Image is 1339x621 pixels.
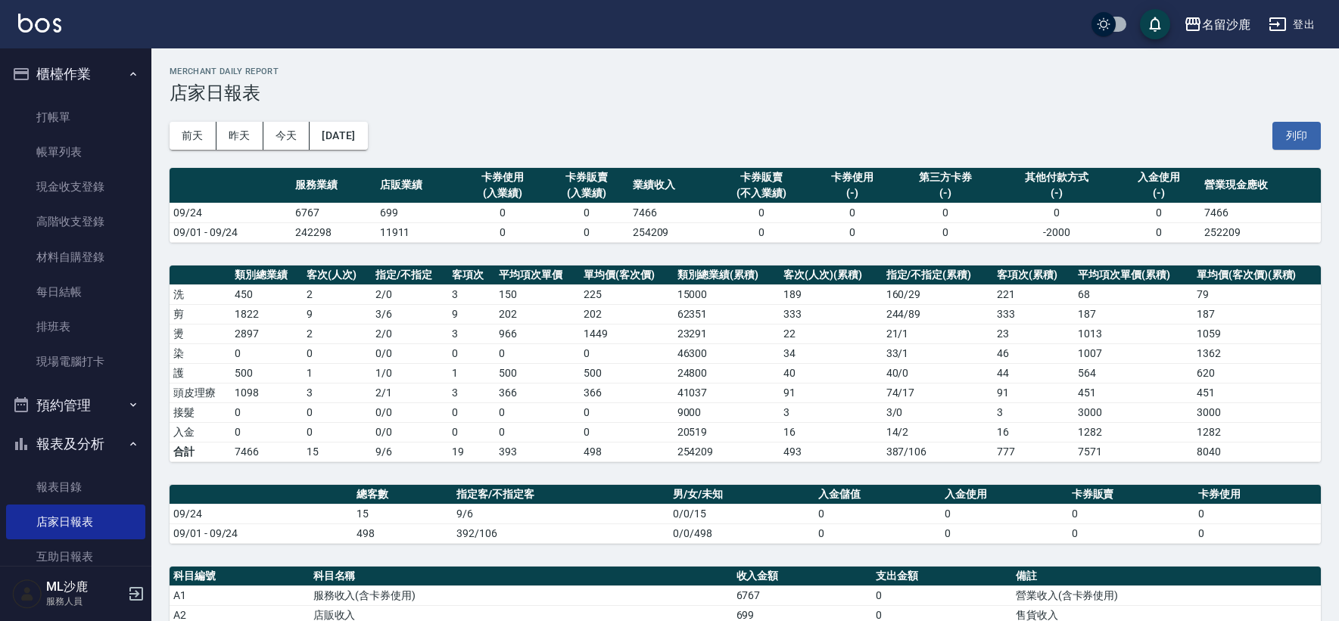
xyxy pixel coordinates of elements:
[6,424,145,464] button: 報表及分析
[303,284,371,304] td: 2
[713,222,810,242] td: 0
[883,284,993,304] td: 160 / 29
[894,222,996,242] td: 0
[1194,523,1321,543] td: 0
[448,422,495,442] td: 0
[1074,383,1193,402] td: 451
[460,222,544,242] td: 0
[372,442,448,461] td: 9/6
[872,567,1012,586] th: 支出金額
[580,422,674,442] td: 0
[448,304,495,324] td: 9
[6,470,145,505] a: 報表目錄
[548,169,624,185] div: 卡券販賣
[941,504,1067,523] td: 0
[733,585,873,605] td: 6767
[353,504,453,523] td: 15
[780,265,883,285] th: 客次(人次)(累積)
[495,343,580,363] td: 0
[231,343,303,363] td: 0
[170,222,291,242] td: 09/01 - 09/24
[353,523,453,543] td: 498
[898,185,992,201] div: (-)
[1000,185,1113,201] div: (-)
[460,203,544,222] td: 0
[629,222,713,242] td: 254209
[669,485,814,505] th: 男/女/未知
[6,344,145,379] a: 現場電腦打卡
[898,169,992,185] div: 第三方卡券
[170,265,1321,462] table: a dense table
[674,284,780,304] td: 15000
[674,324,780,343] td: 23291
[1140,9,1170,39] button: save
[6,169,145,204] a: 現金收支登錄
[1116,222,1200,242] td: 0
[1193,343,1321,363] td: 1362
[814,185,890,201] div: (-)
[6,309,145,344] a: 排班表
[464,169,540,185] div: 卡券使用
[580,324,674,343] td: 1449
[6,100,145,135] a: 打帳單
[216,122,263,150] button: 昨天
[170,422,231,442] td: 入金
[170,485,1321,544] table: a dense table
[170,585,310,605] td: A1
[372,343,448,363] td: 0 / 0
[353,485,453,505] th: 總客數
[46,595,123,608] p: 服務人員
[941,485,1067,505] th: 入金使用
[580,442,674,461] td: 498
[303,402,371,422] td: 0
[713,203,810,222] td: 0
[629,203,713,222] td: 7466
[1012,567,1321,586] th: 備註
[780,442,883,461] td: 493
[303,442,371,461] td: 15
[1193,265,1321,285] th: 單均價(客次價)(累積)
[372,422,448,442] td: 0 / 0
[674,422,780,442] td: 20519
[674,402,780,422] td: 9000
[170,284,231,304] td: 洗
[993,363,1074,383] td: 44
[883,304,993,324] td: 244 / 89
[372,363,448,383] td: 1 / 0
[1068,523,1194,543] td: 0
[669,523,814,543] td: 0/0/498
[1074,304,1193,324] td: 187
[495,324,580,343] td: 966
[448,265,495,285] th: 客項次
[544,222,628,242] td: 0
[448,343,495,363] td: 0
[780,284,883,304] td: 189
[1194,485,1321,505] th: 卡券使用
[18,14,61,33] img: Logo
[453,485,669,505] th: 指定客/不指定客
[231,265,303,285] th: 類別總業績
[495,265,580,285] th: 平均項次單價
[894,203,996,222] td: 0
[1074,265,1193,285] th: 平均項次單價(累積)
[376,168,460,203] th: 店販業績
[810,203,894,222] td: 0
[303,304,371,324] td: 9
[780,304,883,324] td: 333
[372,265,448,285] th: 指定/不指定
[1193,442,1321,461] td: 8040
[170,67,1321,76] h2: Merchant Daily Report
[993,265,1074,285] th: 客項次(累積)
[495,383,580,402] td: 366
[495,304,580,324] td: 202
[303,343,371,363] td: 0
[291,222,375,242] td: 242298
[170,504,353,523] td: 09/24
[1074,363,1193,383] td: 564
[170,324,231,343] td: 燙
[231,422,303,442] td: 0
[993,422,1074,442] td: 16
[231,284,303,304] td: 450
[883,363,993,383] td: 40 / 0
[6,505,145,539] a: 店家日報表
